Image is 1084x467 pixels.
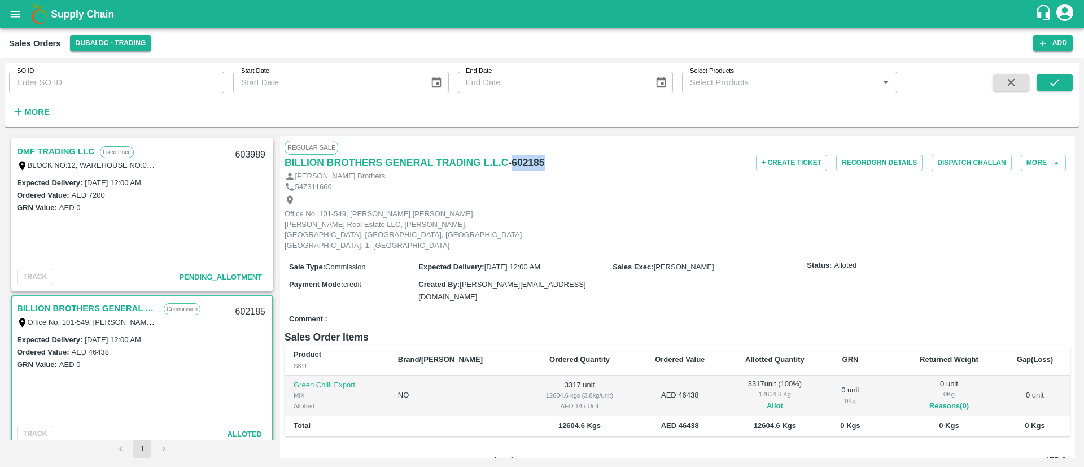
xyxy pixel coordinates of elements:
button: Dispatch Challan [932,155,1012,171]
label: Expected Delivery : [17,178,82,187]
b: 0 Kgs [939,421,959,430]
label: GRN Value: [17,203,57,212]
p: Fruit Price [481,455,627,467]
td: 0 unit [999,376,1070,417]
b: 0 Kgs [840,421,860,430]
b: Gap(Loss) [1017,355,1053,364]
button: + Create Ticket [756,155,827,171]
td: AED 46438 [636,376,724,417]
b: Product [294,350,321,359]
span: [PERSON_NAME][EMAIL_ADDRESS][DOMAIN_NAME] [418,280,585,301]
label: End Date [466,67,492,76]
td: 3317 unit [523,376,635,417]
button: More [1021,155,1066,171]
nav: pagination navigation [110,440,174,458]
span: [PERSON_NAME] [654,263,714,271]
label: AED 7200 [71,191,104,199]
span: Regular Sale [285,141,338,154]
label: Start Date [241,67,269,76]
input: Start Date [233,72,421,93]
h6: - 602185 [508,155,544,171]
div: 12604.6 kgs (3.8kg/unit) [532,390,626,400]
label: Ordered Value: [17,191,69,199]
h6: AED 0 [968,455,1066,466]
a: BILLION BROTHERS GENERAL TRADING L.L.C [285,155,508,171]
button: More [9,102,53,121]
label: BLOCK NO:12, WAREHOUSE NO:05, [GEOGRAPHIC_DATA] THIRD, AL AWEER FRUIT AND [GEOGRAPHIC_DATA], [GEO... [28,160,1000,169]
label: Comment : [289,314,327,325]
span: credit [343,280,361,289]
p: Green Chilli Export [294,380,380,391]
div: 602185 [229,299,272,325]
span: Pending_Allotment [179,273,262,281]
div: 0 Kg [908,389,990,399]
p: [PERSON_NAME] Brothers [295,171,386,182]
b: 12604.6 Kgs [754,421,796,430]
b: Ordered Value [655,355,705,364]
label: Created By : [418,280,460,289]
label: AED 0 [59,360,81,369]
b: Total [294,421,311,430]
div: customer-support [1035,4,1055,24]
label: [DATE] 12:00 AM [85,178,141,187]
label: Expected Delivery : [418,263,484,271]
b: Allotted Quantity [745,355,805,364]
h6: Sales Order Items [285,329,1070,345]
input: Enter SO ID [9,72,224,93]
b: Ordered Quantity [549,355,610,364]
label: Sales Exec : [613,263,653,271]
label: Payment Mode : [289,280,343,289]
b: 12604.6 Kgs [558,421,601,430]
div: 603989 [229,142,272,168]
label: Status: [807,260,832,271]
td: NO [389,376,524,417]
button: Reasons(0) [908,400,990,413]
div: AED 14 / Unit [532,401,626,411]
button: Select DC [70,35,152,51]
img: logo [28,3,51,25]
button: RecordGRN Details [836,155,923,171]
button: open drawer [2,1,28,27]
button: Choose date [426,72,447,93]
button: Open [878,75,893,90]
p: 547311666 [295,182,332,193]
label: SO ID [17,67,34,76]
input: Select Products [685,75,875,90]
a: DMF TRADING LLC [17,144,94,159]
p: Commission [164,303,200,315]
span: [DATE] 12:00 AM [484,263,540,271]
div: 0 unit [834,385,866,406]
b: AED 46438 [661,421,699,430]
b: Returned Weight [920,355,978,364]
label: Ordered Value: [17,348,69,356]
div: Sales Orders [9,36,61,51]
div: SKU [294,361,380,371]
b: GRN [842,355,859,364]
p: Office No. 101-549, [PERSON_NAME] [PERSON_NAME], , [PERSON_NAME] Real Estate LLC, [PERSON_NAME], ... [285,209,539,251]
div: 0 unit [908,379,990,413]
label: [DATE] 12:00 AM [85,335,141,344]
div: account of current user [1055,2,1075,26]
a: Supply Chain [51,6,1035,22]
button: page 1 [133,440,151,458]
b: Supply Chain [51,8,114,20]
div: 3317 unit ( 100 %) [733,379,816,413]
p: Fixed Price [100,146,134,158]
label: Select Products [690,67,734,76]
div: 12604.6 Kg [733,389,816,399]
label: GRN Value: [17,360,57,369]
label: Expected Delivery : [17,335,82,344]
div: MIX [294,390,380,400]
label: AED 0 [59,203,81,212]
button: Add [1033,35,1073,51]
span: Alloted [228,430,262,438]
label: Office No. 101-549, [PERSON_NAME] [PERSON_NAME], , [PERSON_NAME] Real Estate LLC, [PERSON_NAME], ... [28,317,815,326]
b: 0 Kgs [1025,421,1044,430]
span: Commission [325,263,366,271]
input: End Date [458,72,646,93]
button: Choose date [650,72,672,93]
strong: More [24,107,50,116]
a: BILLION BROTHERS GENERAL TRADING L.L.C [17,301,158,316]
b: Brand/[PERSON_NAME] [398,355,483,364]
